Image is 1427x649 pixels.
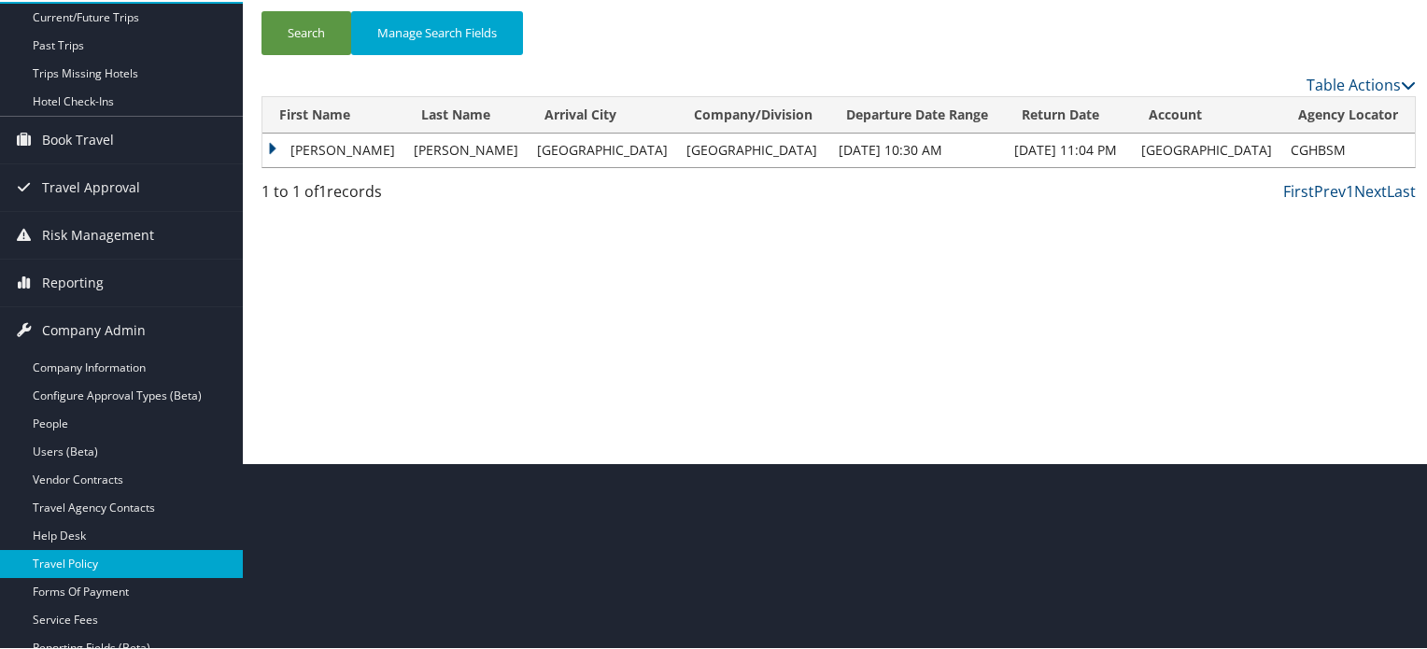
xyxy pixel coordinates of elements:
a: Table Actions [1307,73,1416,93]
th: First Name: activate to sort column ascending [262,95,404,132]
th: Last Name: activate to sort column ascending [404,95,528,132]
span: Reporting [42,258,104,304]
th: Departure Date Range: activate to sort column ascending [829,95,1005,132]
th: Agency Locator: activate to sort column ascending [1281,95,1415,132]
a: First [1283,179,1314,200]
th: Company/Division [677,95,829,132]
button: Manage Search Fields [351,9,523,53]
td: [GEOGRAPHIC_DATA] [528,132,677,165]
td: [DATE] 11:04 PM [1005,132,1132,165]
a: Next [1354,179,1387,200]
td: [GEOGRAPHIC_DATA] [677,132,829,165]
span: Company Admin [42,305,146,352]
th: Account: activate to sort column ascending [1132,95,1281,132]
div: 1 to 1 of records [261,178,530,210]
td: [PERSON_NAME] [404,132,528,165]
button: Search [261,9,351,53]
th: Arrival City: activate to sort column ascending [528,95,677,132]
a: 1 [1346,179,1354,200]
td: [PERSON_NAME] [262,132,404,165]
td: CGHBSM [1281,132,1415,165]
td: [DATE] 10:30 AM [829,132,1005,165]
a: Last [1387,179,1416,200]
td: [GEOGRAPHIC_DATA] [1132,132,1281,165]
span: 1 [318,179,327,200]
span: Book Travel [42,115,114,162]
span: Travel Approval [42,162,140,209]
th: Return Date: activate to sort column ascending [1005,95,1132,132]
span: Risk Management [42,210,154,257]
a: Prev [1314,179,1346,200]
